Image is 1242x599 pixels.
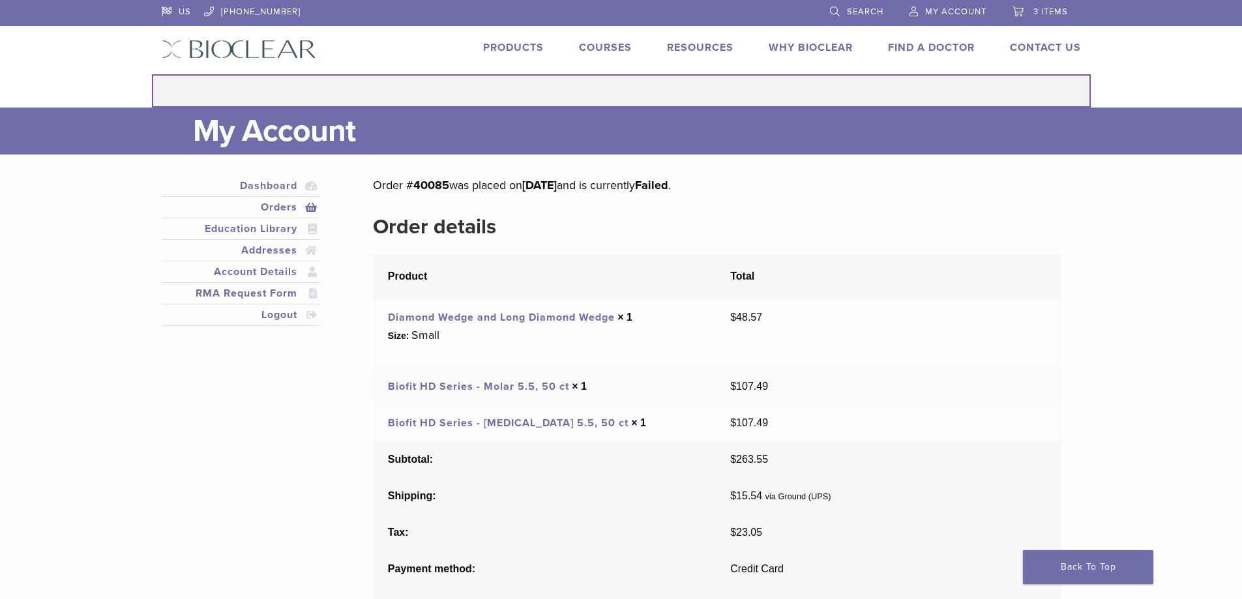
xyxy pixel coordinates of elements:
[373,175,1061,195] p: Order # was placed on and is currently .
[730,454,736,465] span: $
[411,325,439,345] p: Small
[413,178,449,192] mark: 40085
[373,478,715,514] th: Shipping:
[193,108,1081,154] h1: My Account
[730,417,736,428] span: $
[730,490,762,501] span: 15.54
[617,312,632,323] strong: × 1
[716,551,1061,587] td: Credit Card
[730,454,768,465] span: 263.55
[162,40,316,59] img: Bioclear
[522,178,557,192] mark: [DATE]
[631,417,646,428] strong: × 1
[769,41,853,54] a: Why Bioclear
[847,7,883,17] span: Search
[164,221,318,237] a: Education Library
[373,211,1061,242] h2: Order details
[164,199,318,215] a: Orders
[716,254,1061,299] th: Total
[162,175,321,342] nav: Account pages
[373,514,715,551] th: Tax:
[730,381,736,392] span: $
[388,311,615,324] a: Diamond Wedge and Long Diamond Wedge
[1010,41,1081,54] a: Contact Us
[730,417,768,428] bdi: 107.49
[635,178,668,192] mark: Failed
[388,329,409,343] strong: Size:
[388,380,569,393] a: Biofit HD Series - Molar 5.5, 50 ct
[579,41,632,54] a: Courses
[164,242,318,258] a: Addresses
[164,178,318,194] a: Dashboard
[1023,550,1153,584] a: Back To Top
[483,41,544,54] a: Products
[373,441,715,478] th: Subtotal:
[667,41,733,54] a: Resources
[730,312,736,323] span: $
[730,312,762,323] bdi: 48.57
[373,551,715,587] th: Payment method:
[730,527,736,538] span: $
[1033,7,1068,17] span: 3 items
[572,381,587,392] strong: × 1
[925,7,986,17] span: My Account
[164,264,318,280] a: Account Details
[164,307,318,323] a: Logout
[730,381,768,392] bdi: 107.49
[765,491,831,501] small: via Ground (UPS)
[373,254,715,299] th: Product
[730,527,762,538] span: 23.05
[164,285,318,301] a: RMA Request Form
[388,416,628,430] a: Biofit HD Series - [MEDICAL_DATA] 5.5, 50 ct
[730,490,736,501] span: $
[888,41,975,54] a: Find A Doctor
